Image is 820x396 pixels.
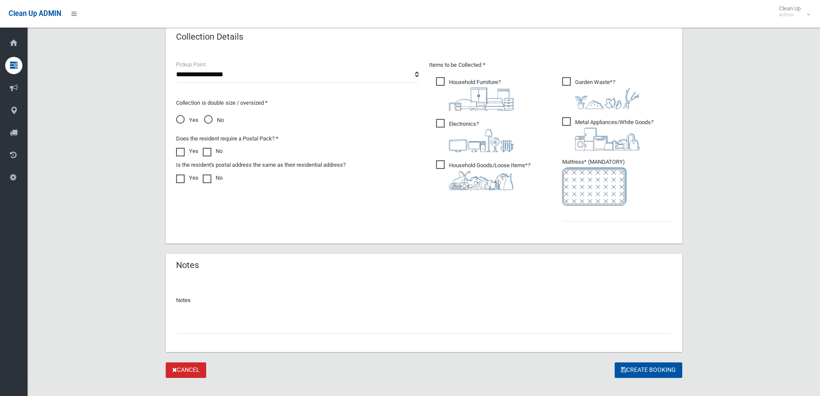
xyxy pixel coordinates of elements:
[166,28,254,45] header: Collection Details
[176,295,672,306] p: Notes
[615,362,682,378] button: Create Booking
[176,115,198,125] span: Yes
[176,146,198,156] label: Yes
[575,79,640,109] i: ?
[436,77,514,111] span: Household Furniture
[449,171,514,190] img: b13cc3517677393f34c0a387616ef184.png
[449,162,530,190] i: ?
[575,87,640,109] img: 4fd8a5c772b2c999c83690221e5242e0.png
[575,119,653,150] i: ?
[204,115,224,125] span: No
[775,5,809,18] span: Clean Up
[449,121,514,152] i: ?
[575,128,640,150] img: 36c1b0289cb1767239cdd3de9e694f19.png
[203,146,223,156] label: No
[562,167,627,206] img: e7408bece873d2c1783593a074e5cb2f.png
[562,159,672,206] span: Mattress* (MANDATORY)
[176,98,419,108] p: Collection is double size / oversized *
[176,173,198,183] label: Yes
[166,362,206,378] a: Cancel
[176,134,278,144] label: Does the resident require a Postal Pack? *
[449,87,514,111] img: aa9efdbe659d29b613fca23ba79d85cb.png
[176,160,346,170] label: Is the resident's postal address the same as their residential address?
[449,129,514,152] img: 394712a680b73dbc3d2a6a3a7ffe5a07.png
[436,119,514,152] span: Electronics
[429,60,672,70] p: Items to be Collected *
[562,117,653,150] span: Metal Appliances/White Goods
[436,160,530,190] span: Household Goods/Loose Items*
[203,173,223,183] label: No
[449,79,514,111] i: ?
[166,257,209,274] header: Notes
[779,12,801,18] small: Admin
[562,77,640,109] span: Garden Waste*
[9,9,61,18] span: Clean Up ADMIN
